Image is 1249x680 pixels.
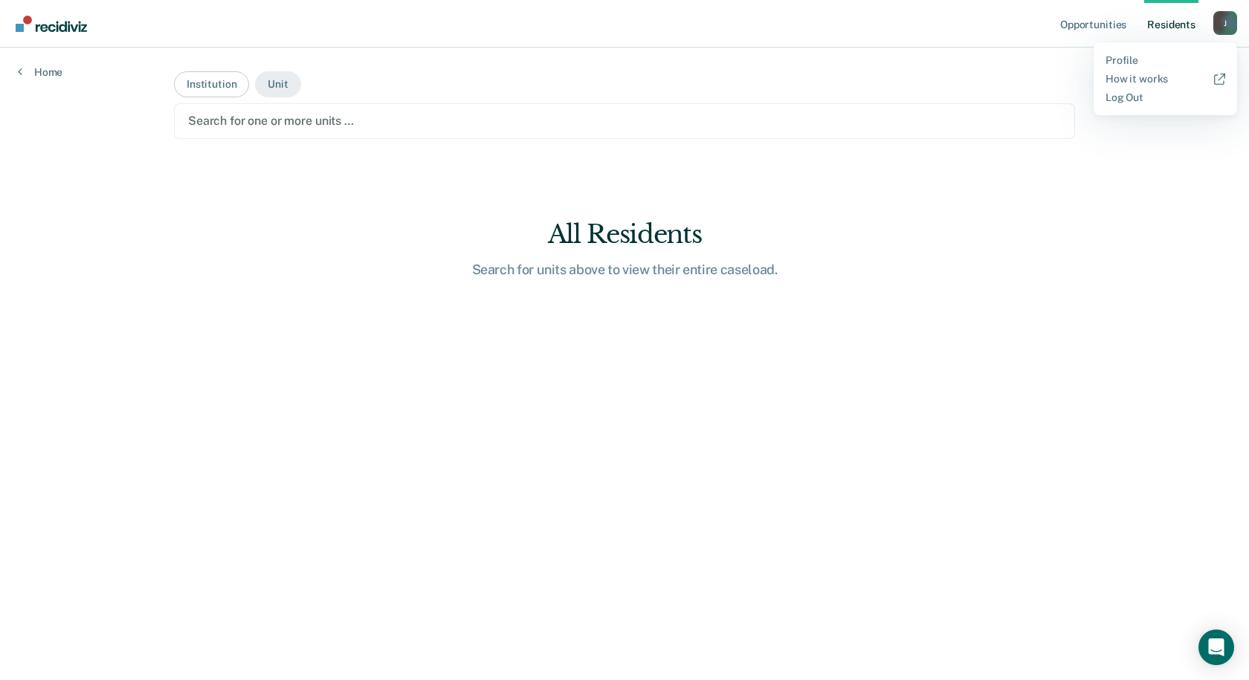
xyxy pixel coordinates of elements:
a: How it works [1106,73,1225,85]
button: Institution [174,71,249,97]
a: Log Out [1106,91,1225,104]
div: All Residents [387,219,862,250]
button: Profile dropdown button [1213,11,1237,35]
div: Open Intercom Messenger [1198,629,1234,665]
div: J [1213,11,1237,35]
a: Home [18,65,62,79]
div: Search for units above to view their entire caseload. [387,262,862,278]
a: Profile [1106,54,1225,67]
button: Unit [255,71,300,97]
img: Recidiviz [16,16,87,32]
